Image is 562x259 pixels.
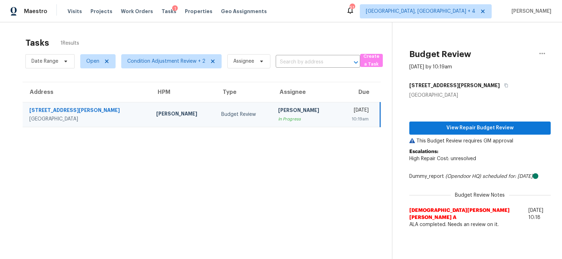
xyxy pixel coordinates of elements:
[338,82,380,102] th: Due
[156,110,210,119] div: [PERSON_NAME]
[276,57,340,68] input: Search by address
[86,58,99,65] span: Open
[409,51,471,58] h2: Budget Review
[409,221,551,228] span: ALA completed. Needs an review on it.
[185,8,212,15] span: Properties
[216,82,273,102] th: Type
[68,8,82,15] span: Visits
[351,57,361,67] button: Open
[273,82,338,102] th: Assignee
[60,40,79,47] span: 1 Results
[409,92,551,99] div: [GEOGRAPHIC_DATA]
[482,174,533,179] i: scheduled for: [DATE]
[409,207,526,221] span: [DEMOGRAPHIC_DATA][PERSON_NAME] [PERSON_NAME] A
[409,156,476,161] span: High Repair Cost: unresolved
[409,173,551,180] div: Dummy_report
[162,9,176,14] span: Tasks
[25,39,49,46] h2: Tasks
[343,107,368,116] div: [DATE]
[127,58,205,65] span: Condition Adjustment Review + 2
[121,8,153,15] span: Work Orders
[500,79,509,92] button: Copy Address
[415,124,545,133] span: View Repair Budget Review
[350,4,355,11] div: 51
[90,8,112,15] span: Projects
[509,8,551,15] span: [PERSON_NAME]
[409,137,551,145] p: This Budget Review requires GM approval
[172,5,178,12] div: 1
[409,149,438,154] b: Escalations:
[445,174,481,179] i: (Opendoor HQ)
[278,116,332,123] div: In Progress
[29,116,145,123] div: [GEOGRAPHIC_DATA]
[409,82,500,89] h5: [STREET_ADDRESS][PERSON_NAME]
[24,8,47,15] span: Maestro
[360,54,383,67] button: Create a Task
[343,116,368,123] div: 10:19am
[451,192,509,199] span: Budget Review Notes
[366,8,475,15] span: [GEOGRAPHIC_DATA], [GEOGRAPHIC_DATA] + 4
[221,8,267,15] span: Geo Assignments
[31,58,58,65] span: Date Range
[409,63,452,71] div: [DATE] by 10:19am
[23,82,151,102] th: Address
[409,122,551,135] button: View Repair Budget Review
[151,82,216,102] th: HPM
[364,52,379,69] span: Create a Task
[278,107,332,116] div: [PERSON_NAME]
[221,111,267,118] div: Budget Review
[233,58,254,65] span: Assignee
[29,107,145,116] div: [STREET_ADDRESS][PERSON_NAME]
[528,208,543,220] span: [DATE] 10:18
